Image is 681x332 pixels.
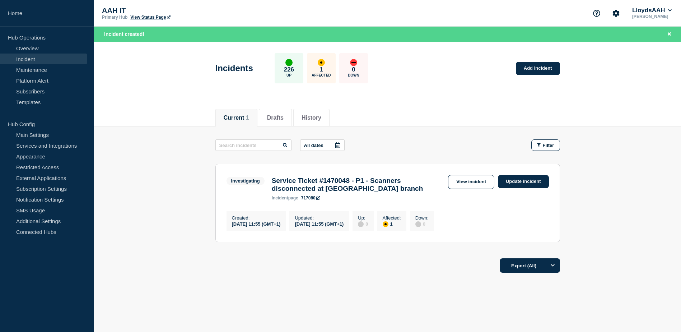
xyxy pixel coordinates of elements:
button: Support [589,6,604,21]
div: [DATE] 11:55 (GMT+1) [232,221,281,227]
button: Options [546,258,560,273]
p: Updated : [295,215,344,221]
span: Investigating [227,177,265,185]
div: disabled [415,221,421,227]
p: [PERSON_NAME] [631,14,673,19]
p: Down : [415,215,429,221]
span: incident [272,195,288,200]
p: Affected [312,73,331,77]
div: disabled [358,221,364,227]
a: Update incident [498,175,549,188]
button: Filter [531,139,560,151]
button: All dates [300,139,345,151]
button: Account settings [608,6,624,21]
div: 1 [383,221,401,227]
span: Incident created! [104,31,144,37]
p: Created : [232,215,281,221]
p: Down [348,73,359,77]
p: Up [286,73,291,77]
p: 1 [319,66,323,73]
div: [DATE] 11:55 (GMT+1) [295,221,344,227]
p: 226 [284,66,294,73]
a: View Status Page [130,15,170,20]
p: All dates [304,143,323,148]
button: Export (All) [500,258,560,273]
div: 0 [358,221,368,227]
h1: Incidents [215,63,253,73]
div: affected [383,221,388,227]
p: AAH IT [102,6,246,15]
div: up [285,59,293,66]
div: down [350,59,357,66]
p: page [272,195,298,200]
p: Affected : [383,215,401,221]
div: 0 [415,221,429,227]
button: Current 1 [224,115,249,121]
button: LloydsAAH [631,7,673,14]
button: History [302,115,321,121]
a: View incident [448,175,494,189]
h3: Service Ticket #1470048 - P1 - Scanners disconnected at [GEOGRAPHIC_DATA] branch [272,177,444,193]
button: Close banner [665,30,674,38]
input: Search incidents [215,139,291,151]
a: 717080 [301,195,320,200]
p: Primary Hub [102,15,127,20]
button: Drafts [267,115,284,121]
a: Add incident [516,62,560,75]
p: 0 [352,66,355,73]
p: Up : [358,215,368,221]
div: affected [318,59,325,66]
span: Filter [543,143,554,148]
span: 1 [246,115,249,121]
